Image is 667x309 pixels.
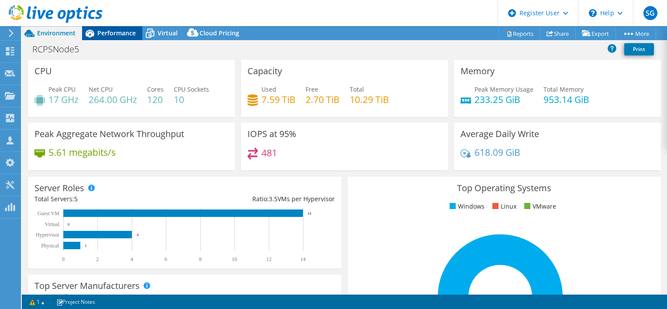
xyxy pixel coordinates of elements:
[624,43,654,55] a: Print
[41,243,59,249] text: Physical
[499,27,540,40] a: Reports
[261,148,277,158] h4: 481
[34,281,140,291] h3: Top Server Manufacturers
[543,85,584,93] span: Total Memory
[90,292,94,301] span: 1
[474,85,533,93] span: Peak Memory Usage
[62,256,65,262] text: 0
[97,29,136,37] span: Performance
[96,256,99,262] text: 2
[540,27,576,40] a: Share
[174,95,209,104] h4: 10
[306,85,318,93] span: Free
[68,222,70,227] text: 0
[615,27,656,40] a: More
[248,129,296,139] h3: IOPS at 95%
[248,66,282,76] h3: Capacity
[185,194,335,204] div: Ratio: VMs per Hypervisor
[490,202,516,211] li: Linux
[461,129,539,139] h3: Average Daily Write
[34,66,52,76] h3: CPU
[199,256,202,262] text: 8
[85,244,87,248] text: 1
[38,210,59,216] text: Guest VM
[261,95,296,104] h4: 7.59 TiB
[350,85,364,93] span: Total
[522,202,556,211] li: VMware
[307,211,312,216] text: 14
[28,45,93,54] h1: RCPSNode5
[24,296,51,307] a: 1
[89,95,137,104] h4: 264.00 GHz
[50,296,101,307] a: Project Notes
[474,148,520,157] h4: 618.09 GiB
[37,29,76,37] span: Environment
[589,9,597,17] svg: \n
[300,256,306,262] text: 14
[36,232,59,238] text: Hypervisor
[174,85,209,93] span: CPU Sockets
[89,85,113,93] span: Net CPU
[447,202,485,211] li: Windows
[34,194,185,204] div: Total Servers:
[48,148,116,157] h4: 5.61 megabits/s
[74,195,78,203] span: 5
[34,292,335,302] h4: Total Manufacturers:
[131,256,133,262] text: 4
[199,29,239,37] span: Cloud Pricing
[543,95,589,104] h4: 953.14 GiB
[575,27,616,40] a: Export
[48,85,76,93] span: Peak CPU
[34,129,184,139] h3: Peak Aggregate Network Throughput
[266,256,272,262] text: 12
[147,95,164,104] h4: 120
[306,95,340,104] h4: 2.70 TiB
[158,29,178,37] span: Virtual
[269,195,278,203] span: 3.5
[461,66,495,76] h3: Memory
[147,85,164,93] span: Cores
[354,183,654,193] h3: Top Operating Systems
[474,95,533,104] h4: 233.25 GiB
[350,95,389,104] h4: 10.29 TiB
[643,6,657,20] span: SG
[137,233,139,237] text: 4
[48,95,79,104] h4: 17 GHz
[261,85,276,93] span: Used
[45,221,60,227] text: Virtual
[34,183,84,193] h3: Server Roles
[232,256,237,262] text: 10
[373,293,422,300] tspan: Windows Server 2019
[165,256,167,262] text: 6
[357,293,373,300] tspan: 100.0%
